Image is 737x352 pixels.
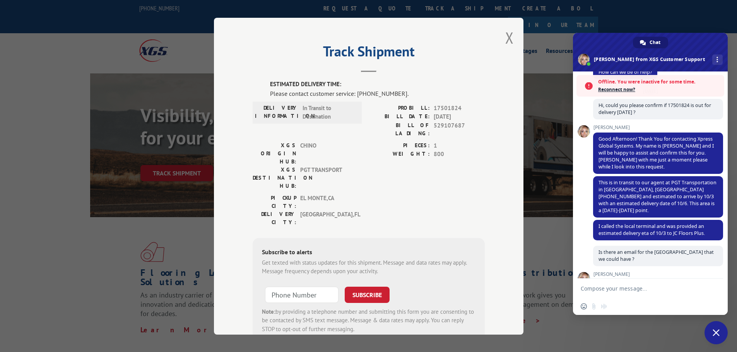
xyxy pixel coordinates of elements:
h2: Track Shipment [253,46,485,61]
label: ESTIMATED DELIVERY TIME: [270,80,485,89]
label: WEIGHT: [369,150,430,159]
label: BILL DATE: [369,112,430,121]
span: [GEOGRAPHIC_DATA] , FL [300,210,352,226]
span: 800 [434,150,485,159]
label: PICKUP CITY: [253,194,296,210]
span: Offline. You were inactive for some time. [598,78,720,86]
span: Hi, could you please confirm if 17501824 is out for delivery [DATE] ? [598,102,711,116]
div: Chat [633,37,668,48]
span: Good Afternoon! Thank You for contacting Xpress Global Systems. My name is [PERSON_NAME] and I wi... [598,136,714,170]
span: [PERSON_NAME] [593,272,723,277]
div: by providing a telephone number and submitting this form you are consenting to be contacted by SM... [262,307,475,333]
span: [PERSON_NAME] [593,125,723,130]
button: Close modal [505,27,514,48]
label: DELIVERY CITY: [253,210,296,226]
div: Please contact customer service: [PHONE_NUMBER]. [270,88,485,98]
span: CHINO [300,141,352,165]
strong: Note: [262,308,275,315]
label: DELIVERY INFORMATION: [255,104,299,121]
div: More channels [712,54,723,65]
span: [DATE] [434,112,485,121]
span: PGT TRANSPORT [300,165,352,190]
div: Close chat [705,321,728,344]
span: How can we be of help? [598,69,652,75]
label: PROBILL: [369,104,430,112]
label: PIECES: [369,141,430,150]
span: Insert an emoji [581,303,587,309]
span: 529107687 [434,121,485,137]
label: XGS DESTINATION HUB: [253,165,296,190]
textarea: Compose your message... [581,285,703,292]
span: In Transit to Destination [303,104,355,121]
label: XGS ORIGIN HUB: [253,141,296,165]
span: I called the local terminal and was provided an estimated delivery eta of 10/3 to JC Floors Plus. [598,223,705,236]
span: 1 [434,141,485,150]
button: SUBSCRIBE [345,286,390,303]
span: Is there an email for the [GEOGRAPHIC_DATA] that we could have ? [598,249,714,262]
label: BILL OF LADING: [369,121,430,137]
span: 17501824 [434,104,485,112]
input: Phone Number [265,286,339,303]
div: Get texted with status updates for this shipment. Message and data rates may apply. Message frequ... [262,258,475,275]
div: Subscribe to alerts [262,247,475,258]
span: Chat [650,37,660,48]
span: Reconnect now? [598,86,720,94]
span: EL MONTE , CA [300,194,352,210]
span: This is in transit to our agent at PGT Transportation in [GEOGRAPHIC_DATA], [GEOGRAPHIC_DATA] [PH... [598,179,716,214]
